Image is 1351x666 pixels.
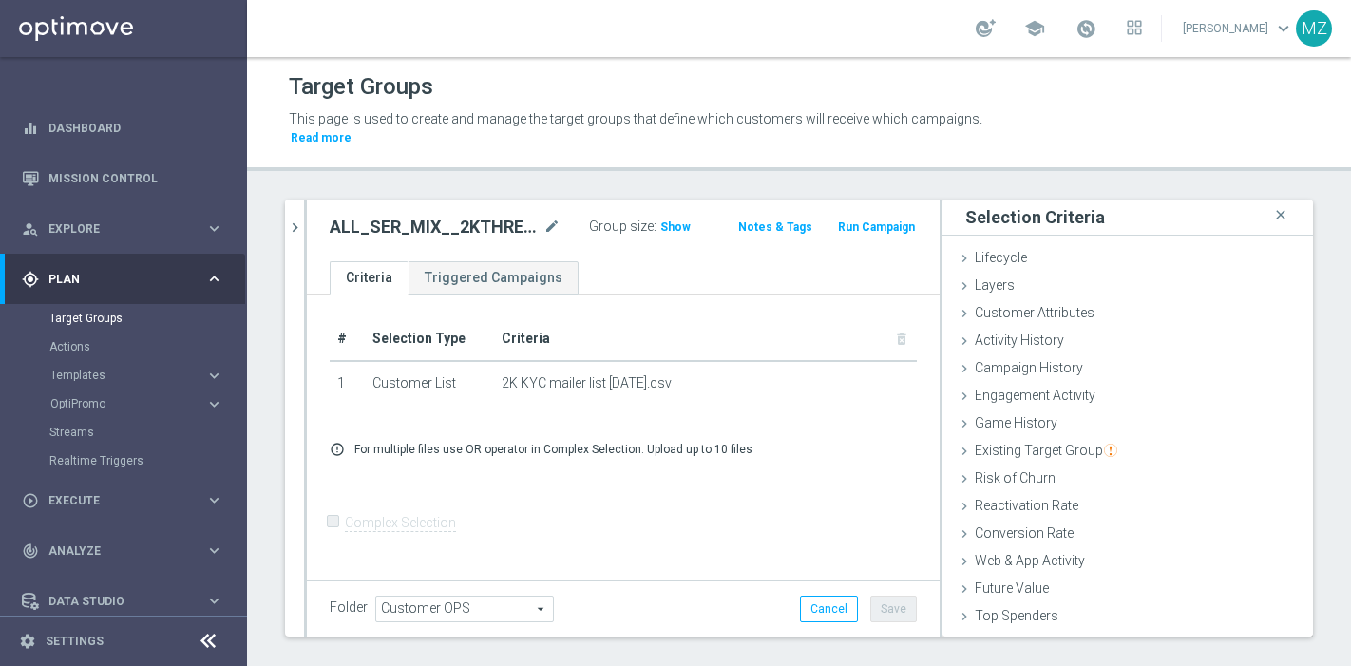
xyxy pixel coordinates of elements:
[975,250,1027,265] span: Lifecycle
[975,360,1083,375] span: Campaign History
[205,367,223,385] i: keyboard_arrow_right
[330,599,368,616] label: Folder
[1271,202,1290,228] i: close
[46,636,104,647] a: Settings
[354,442,752,457] p: For multiple files use OR operator in Complex Selection. Upload up to 10 files
[800,596,858,622] button: Cancel
[49,339,198,354] a: Actions
[975,415,1057,430] span: Game History
[502,331,550,346] span: Criteria
[48,495,205,506] span: Execute
[49,418,245,447] div: Streams
[589,219,654,235] label: Group size
[21,171,224,186] button: Mission Control
[975,636,1072,651] span: Value Segments
[22,271,39,288] i: gps_fixed
[409,261,579,295] a: Triggered Campaigns
[975,470,1056,485] span: Risk of Churn
[285,200,304,256] button: chevron_right
[975,305,1094,320] span: Customer Attributes
[502,375,672,391] span: 2K KYC mailer list [DATE].csv
[49,447,245,475] div: Realtime Triggers
[22,542,39,560] i: track_changes
[330,361,365,409] td: 1
[22,542,205,560] div: Analyze
[22,153,223,203] div: Mission Control
[22,220,39,238] i: person_search
[330,261,409,295] a: Criteria
[21,221,224,237] div: person_search Explore keyboard_arrow_right
[286,219,304,237] i: chevron_right
[345,514,456,532] label: Complex Selection
[48,596,205,607] span: Data Studio
[660,220,691,234] span: Show
[654,219,656,235] label: :
[205,219,223,238] i: keyboard_arrow_right
[49,390,245,418] div: OptiPromo
[870,596,917,622] button: Save
[48,545,205,557] span: Analyze
[21,543,224,559] button: track_changes Analyze keyboard_arrow_right
[22,271,205,288] div: Plan
[365,317,494,361] th: Selection Type
[50,398,205,409] div: OptiPromo
[330,442,345,457] i: error_outline
[48,103,223,153] a: Dashboard
[49,396,224,411] button: OptiPromo keyboard_arrow_right
[289,73,433,101] h1: Target Groups
[736,217,814,238] button: Notes & Tags
[21,493,224,508] button: play_circle_outline Execute keyboard_arrow_right
[975,580,1049,596] span: Future Value
[49,425,198,440] a: Streams
[21,594,224,609] button: Data Studio keyboard_arrow_right
[50,370,205,381] div: Templates
[330,317,365,361] th: #
[1273,18,1294,39] span: keyboard_arrow_down
[1181,14,1296,43] a: [PERSON_NAME]keyboard_arrow_down
[836,217,917,238] button: Run Campaign
[22,220,205,238] div: Explore
[289,127,353,148] button: Read more
[975,608,1058,623] span: Top Spenders
[22,120,39,137] i: equalizer
[48,223,205,235] span: Explore
[19,633,36,650] i: settings
[975,277,1015,293] span: Layers
[49,304,245,333] div: Target Groups
[22,103,223,153] div: Dashboard
[22,492,205,509] div: Execute
[1296,10,1332,47] div: MZ
[49,333,245,361] div: Actions
[1024,18,1045,39] span: school
[21,272,224,287] button: gps_fixed Plan keyboard_arrow_right
[49,368,224,383] button: Templates keyboard_arrow_right
[50,398,186,409] span: OptiPromo
[48,153,223,203] a: Mission Control
[49,361,245,390] div: Templates
[289,111,982,126] span: This page is used to create and manage the target groups that define which customers will receive...
[975,525,1074,541] span: Conversion Rate
[205,395,223,413] i: keyboard_arrow_right
[965,206,1105,228] h3: Selection Criteria
[49,311,198,326] a: Target Groups
[975,333,1064,348] span: Activity History
[543,216,561,238] i: mode_edit
[975,388,1095,403] span: Engagement Activity
[205,592,223,610] i: keyboard_arrow_right
[48,274,205,285] span: Plan
[205,491,223,509] i: keyboard_arrow_right
[975,443,1117,458] span: Existing Target Group
[21,121,224,136] button: equalizer Dashboard
[22,593,205,610] div: Data Studio
[330,216,540,238] h2: ALL_SER_MIX__2KTHRESHOLDWEEKLY
[975,553,1085,568] span: Web & App Activity
[205,542,223,560] i: keyboard_arrow_right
